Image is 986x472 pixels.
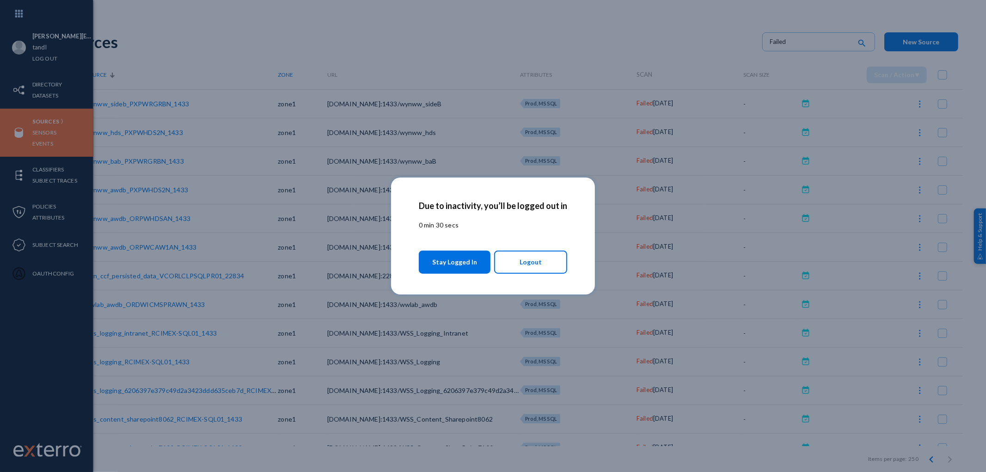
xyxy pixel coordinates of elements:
[419,251,490,274] button: Stay Logged In
[494,251,568,274] button: Logout
[419,201,567,211] h2: Due to inactivity, you’ll be logged out in
[432,254,477,270] span: Stay Logged In
[520,254,542,270] span: Logout
[419,220,567,230] p: 0 min 30 secs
